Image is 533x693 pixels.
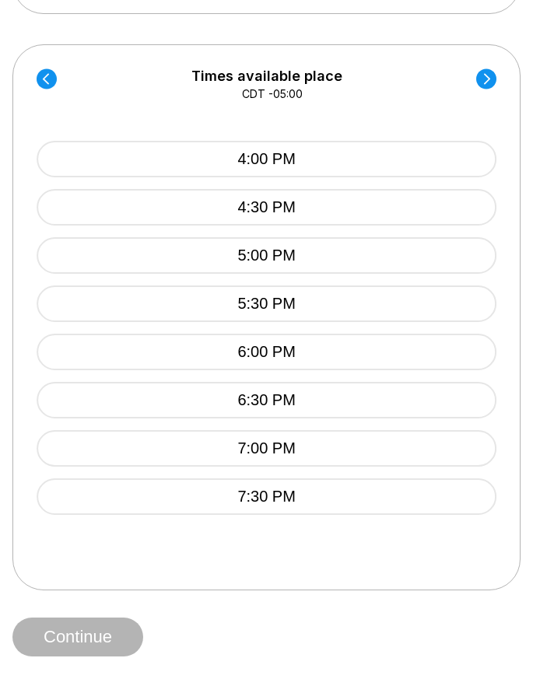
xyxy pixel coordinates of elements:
[37,141,496,177] button: 4:00 PM
[37,189,496,226] button: 4:30 PM
[37,382,496,418] button: 6:30 PM
[37,478,496,515] button: 7:30 PM
[242,86,303,102] span: CDT -05:00
[37,237,496,274] button: 5:00 PM
[191,68,342,84] span: Times available place
[37,334,496,370] button: 6:00 PM
[37,285,496,322] button: 5:30 PM
[37,430,496,467] button: 7:00 PM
